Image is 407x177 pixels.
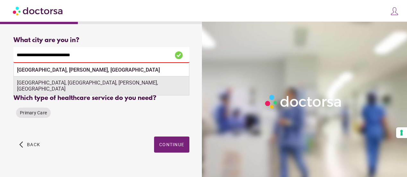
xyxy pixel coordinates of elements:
[14,76,189,95] div: [GEOGRAPHIC_DATA], [GEOGRAPHIC_DATA], [PERSON_NAME], [GEOGRAPHIC_DATA]
[396,127,407,138] button: Your consent preferences for tracking technologies
[154,137,189,153] button: Continue
[17,137,43,153] button: arrow_back_ios Back
[390,7,399,16] img: icons8-customer-100.png
[17,67,160,73] strong: [GEOGRAPHIC_DATA], [PERSON_NAME], [GEOGRAPHIC_DATA]
[13,94,189,102] div: Which type of healthcare service do you need?
[20,110,47,115] span: Primary Care
[263,93,344,111] img: Logo-Doctorsa-trans-White-partial-flat.png
[159,142,184,147] span: Continue
[27,142,40,147] span: Back
[13,37,189,44] div: What city are you in?
[13,63,189,77] div: Make sure the city you pick is where you need assistance.
[13,4,64,18] img: Doctorsa.com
